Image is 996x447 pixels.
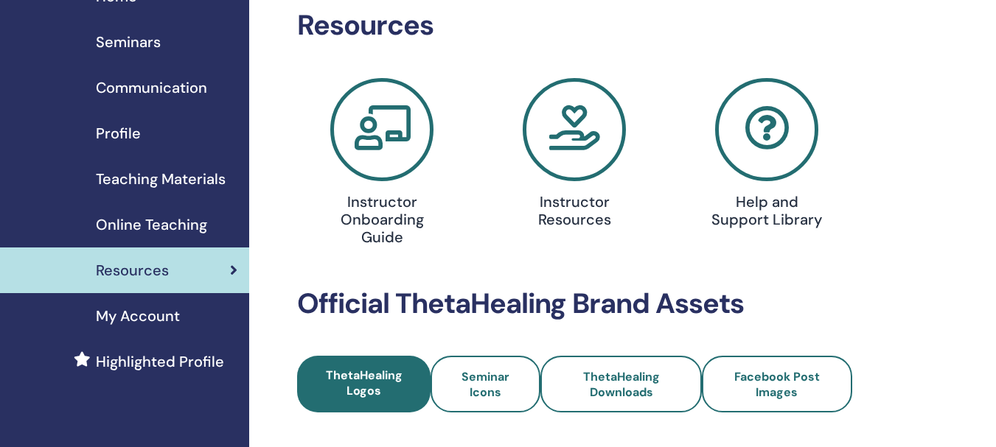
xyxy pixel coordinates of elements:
[96,31,161,53] span: Seminars
[706,193,828,228] h4: Help and Support Library
[734,369,820,400] span: Facebook Post Images
[513,193,635,228] h4: Instructor Resources
[295,78,470,252] a: Instructor Onboarding Guide
[96,122,141,144] span: Profile
[96,305,180,327] span: My Account
[326,367,403,398] span: ThetaHealing Logos
[462,369,509,400] span: Seminar Icons
[321,193,443,246] h4: Instructor Onboarding Guide
[96,259,169,281] span: Resources
[297,9,852,43] h2: Resources
[487,78,662,234] a: Instructor Resources
[96,351,224,373] span: Highlighted Profile
[431,356,540,412] a: Seminar Icons
[297,287,852,321] h2: Official ThetaHealing Brand Assets
[297,356,431,412] a: ThetaHealing Logos
[96,168,226,190] span: Teaching Materials
[96,214,207,236] span: Online Teaching
[96,77,207,99] span: Communication
[583,369,660,400] span: ThetaHealing Downloads
[680,78,854,234] a: Help and Support Library
[540,356,702,412] a: ThetaHealing Downloads
[702,356,852,412] a: Facebook Post Images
